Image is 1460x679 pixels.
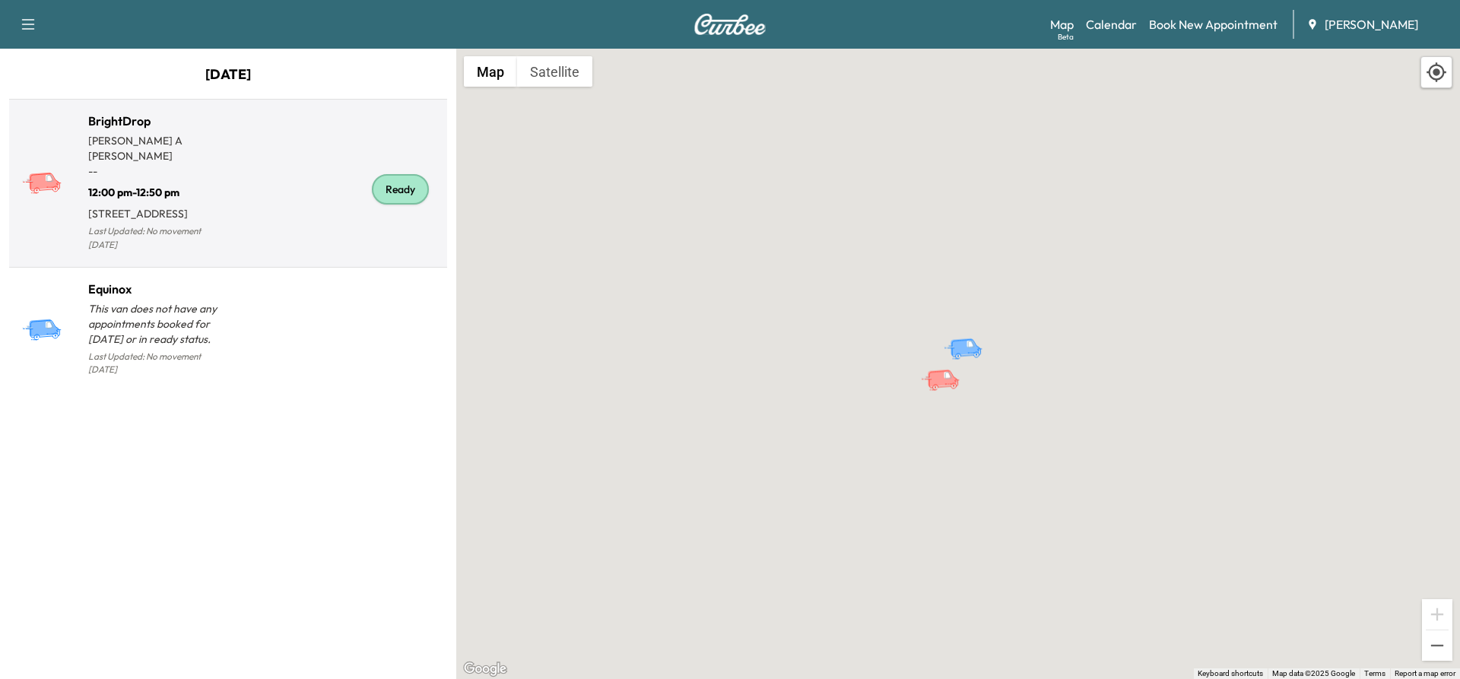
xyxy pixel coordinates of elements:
div: Recenter map [1420,56,1452,88]
img: Google [460,659,510,679]
p: [PERSON_NAME] A [PERSON_NAME] [88,133,228,163]
p: This van does not have any appointments booked for [DATE] or in ready status. [88,301,228,347]
a: Terms (opens in new tab) [1364,669,1385,677]
h1: Equinox [88,280,228,298]
p: Last Updated: No movement [DATE] [88,347,228,380]
button: Zoom out [1422,630,1452,661]
button: Keyboard shortcuts [1198,668,1263,679]
p: Last Updated: No movement [DATE] [88,221,228,255]
div: Ready [372,174,429,205]
span: [PERSON_NAME] [1325,15,1418,33]
button: Show street map [464,56,517,87]
p: - - [88,163,228,179]
button: Zoom in [1422,599,1452,630]
img: Curbee Logo [693,14,766,35]
span: Map data ©2025 Google [1272,669,1355,677]
a: Open this area in Google Maps (opens a new window) [460,659,510,679]
div: Beta [1058,31,1074,43]
gmp-advanced-marker: BrightDrop [920,353,973,379]
p: 12:00 pm - 12:50 pm [88,179,228,200]
a: MapBeta [1050,15,1074,33]
a: Calendar [1086,15,1137,33]
a: Report a map error [1395,669,1455,677]
button: Show satellite imagery [517,56,592,87]
h1: BrightDrop [88,112,228,130]
p: [STREET_ADDRESS] [88,200,228,221]
a: Book New Appointment [1149,15,1277,33]
gmp-advanced-marker: Equinox [943,322,996,348]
